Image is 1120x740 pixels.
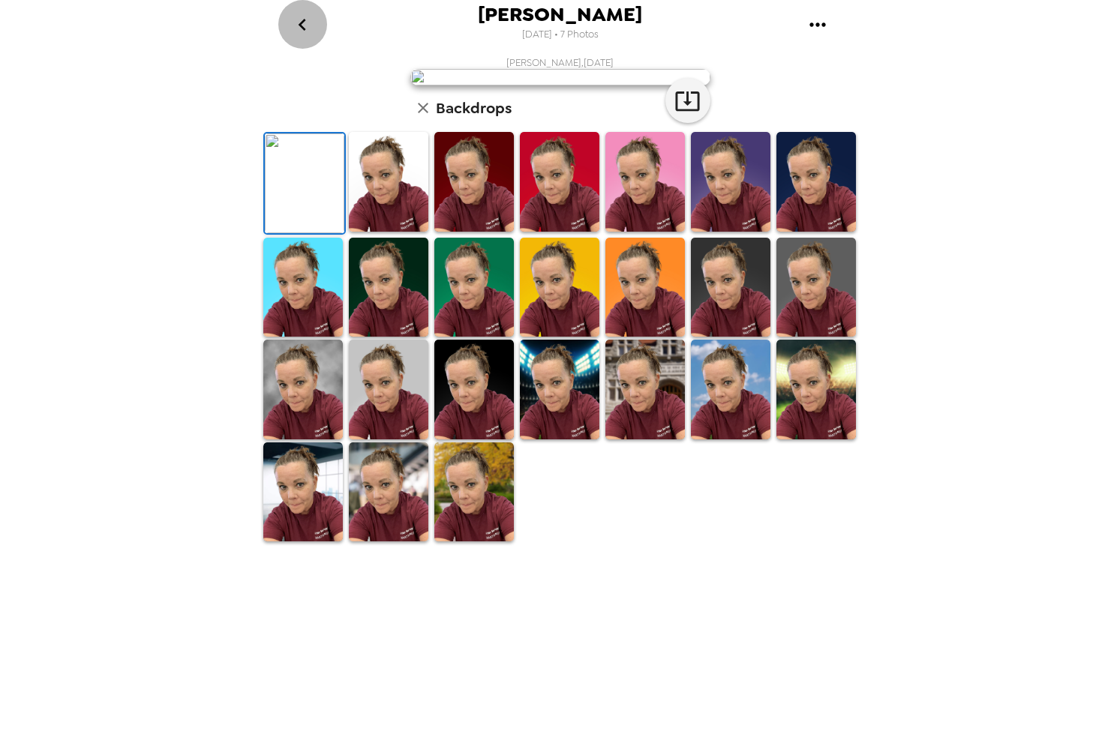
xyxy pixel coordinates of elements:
span: [PERSON_NAME] [478,4,642,25]
span: [DATE] • 7 Photos [522,25,599,45]
img: user [410,69,710,85]
span: [PERSON_NAME] , [DATE] [506,56,614,69]
h6: Backdrops [436,96,512,120]
img: Original [265,133,344,233]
